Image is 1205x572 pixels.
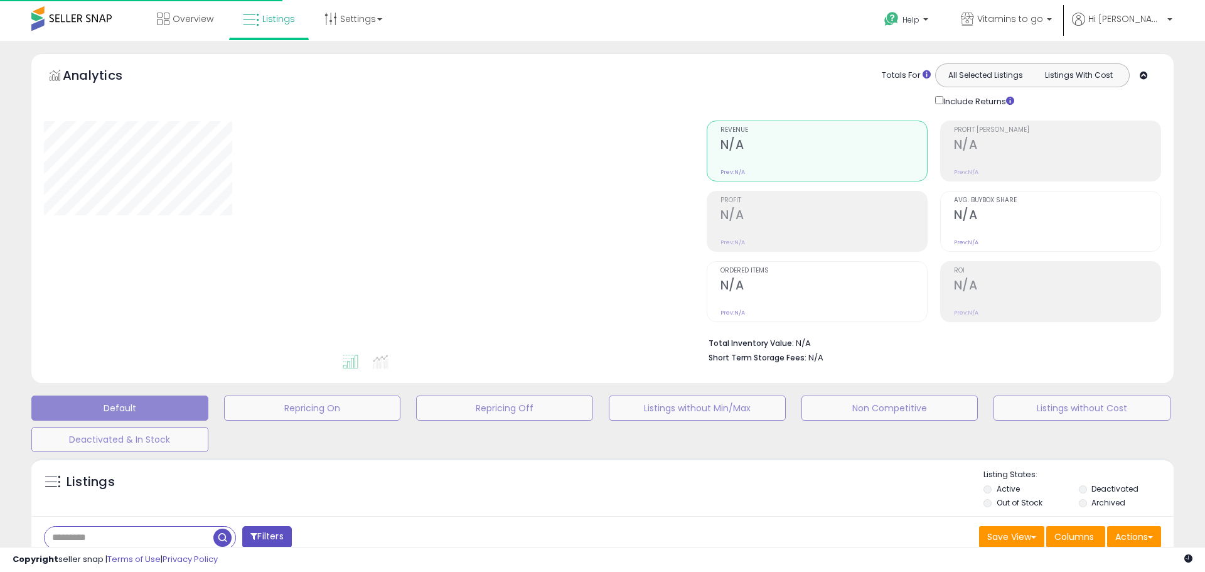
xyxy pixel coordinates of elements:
div: Include Returns [926,94,1029,108]
button: Deactivated & In Stock [31,427,208,452]
button: Repricing Off [416,396,593,421]
div: seller snap | | [13,554,218,566]
li: N/A [709,335,1152,350]
h2: N/A [720,138,927,154]
a: Help [874,2,941,41]
h2: N/A [954,138,1160,154]
span: Ordered Items [720,267,927,274]
span: Listings [262,13,295,25]
h2: N/A [954,208,1160,225]
small: Prev: N/A [954,239,978,246]
span: Avg. Buybox Share [954,197,1160,204]
span: Profit [720,197,927,204]
small: Prev: N/A [720,168,745,176]
small: Prev: N/A [954,168,978,176]
button: All Selected Listings [939,67,1032,84]
button: Listings without Min/Max [609,396,786,421]
h2: N/A [720,278,927,295]
button: Listings without Cost [993,396,1170,421]
button: Listings With Cost [1032,67,1125,84]
h2: N/A [954,278,1160,295]
span: N/A [808,352,823,364]
small: Prev: N/A [720,309,745,316]
b: Short Term Storage Fees: [709,352,806,363]
span: Overview [173,13,213,25]
button: Repricing On [224,396,401,421]
small: Prev: N/A [720,239,745,246]
h5: Analytics [63,67,147,87]
strong: Copyright [13,553,58,565]
div: Totals For [882,70,931,82]
button: Non Competitive [801,396,978,421]
b: Total Inventory Value: [709,338,794,348]
a: Hi [PERSON_NAME] [1072,13,1172,41]
span: Help [902,14,919,25]
span: Revenue [720,127,927,134]
h2: N/A [720,208,927,225]
span: Hi [PERSON_NAME] [1088,13,1164,25]
button: Default [31,396,208,421]
small: Prev: N/A [954,309,978,316]
span: Vitamins to go [977,13,1043,25]
span: ROI [954,267,1160,274]
span: Profit [PERSON_NAME] [954,127,1160,134]
i: Get Help [884,11,899,27]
